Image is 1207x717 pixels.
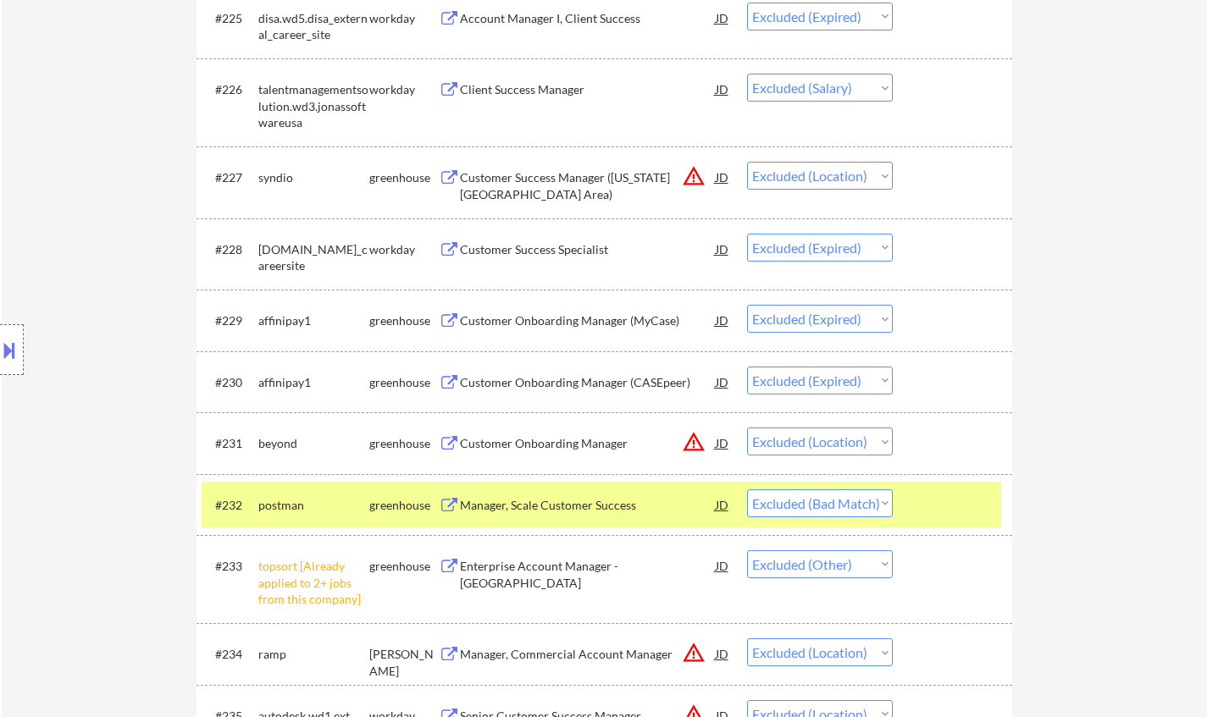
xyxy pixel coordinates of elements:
[369,435,439,452] div: greenhouse
[460,81,716,98] div: Client Success Manager
[460,497,716,514] div: Manager, Scale Customer Success
[460,374,716,391] div: Customer Onboarding Manager (CASEpeer)
[258,558,369,608] div: topsort [Already applied to 2+ jobs from this company]
[460,169,716,202] div: Customer Success Manager ([US_STATE][GEOGRAPHIC_DATA] Area)
[460,241,716,258] div: Customer Success Specialist
[369,374,439,391] div: greenhouse
[215,10,245,27] div: #225
[682,164,706,188] button: warning_amber
[258,81,369,131] div: talentmanagementsolution.wd3.jonassoftwareusa
[369,312,439,329] div: greenhouse
[682,641,706,665] button: warning_amber
[714,550,731,581] div: JD
[460,435,716,452] div: Customer Onboarding Manager
[714,305,731,335] div: JD
[369,497,439,514] div: greenhouse
[714,367,731,397] div: JD
[460,10,716,27] div: Account Manager I, Client Success
[258,646,369,663] div: ramp
[369,558,439,575] div: greenhouse
[369,241,439,258] div: workday
[714,234,731,264] div: JD
[369,646,439,679] div: [PERSON_NAME]
[215,81,245,98] div: #226
[258,10,369,43] div: disa.wd5.disa_external_career_site
[714,162,731,192] div: JD
[215,646,245,663] div: #234
[714,489,731,520] div: JD
[714,3,731,33] div: JD
[258,241,369,274] div: [DOMAIN_NAME]_careersite
[369,169,439,186] div: greenhouse
[714,74,731,104] div: JD
[714,427,731,458] div: JD
[714,638,731,669] div: JD
[258,312,369,329] div: affinipay1
[682,430,706,454] button: warning_amber
[460,558,716,591] div: Enterprise Account Manager - [GEOGRAPHIC_DATA]
[460,312,716,329] div: Customer Onboarding Manager (MyCase)
[258,374,369,391] div: affinipay1
[258,435,369,452] div: beyond
[369,10,439,27] div: workday
[258,169,369,186] div: syndio
[369,81,439,98] div: workday
[258,497,369,514] div: postman
[460,646,716,663] div: Manager, Commercial Account Manager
